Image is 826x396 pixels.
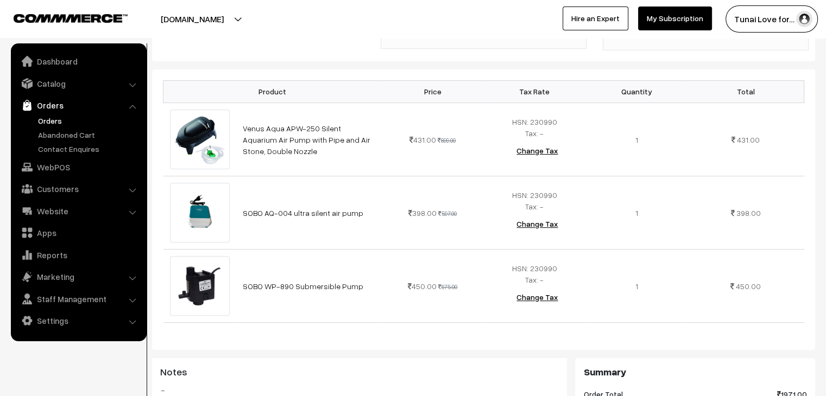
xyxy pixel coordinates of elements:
h3: Summary [583,366,807,378]
button: Change Tax [508,139,566,163]
span: 450.00 [408,282,437,291]
span: 398.00 [736,208,761,218]
a: Settings [14,311,143,330]
span: HSN: 230990 Tax: - [512,117,557,138]
strike: 597.00 [438,210,457,217]
span: 431.00 [409,135,436,144]
a: Dashboard [14,52,143,71]
a: Abandoned Cart [35,129,143,140]
a: Customers [14,179,143,199]
a: WebPOS [14,157,143,177]
a: Marketing [14,267,143,286]
button: Change Tax [508,212,566,236]
span: 450.00 [736,282,761,291]
img: 51ygohP8ykL._SL1000_.jpg [170,256,230,316]
img: user [796,11,812,27]
a: Hire an Expert [563,7,628,30]
strike: 699.00 [438,137,456,144]
strike: 675.00 [438,283,457,290]
img: 61riOp-3-uL._SL1200_.jpg [170,110,230,169]
span: 398.00 [408,208,437,218]
th: Price [382,80,484,103]
h3: Notes [160,366,559,378]
a: Orders [14,95,143,115]
th: Total [688,80,804,103]
th: Quantity [585,80,688,103]
a: SOBO AQ-004 ultra silent air pump [243,208,363,218]
a: My Subscription [638,7,712,30]
button: Change Tax [508,285,566,309]
a: Venus Aqua APW-250 Silent Aquarium Air Pump with Pipe and Air Stone, Double Nozzle [243,124,370,156]
span: 1 [635,282,638,291]
a: Catalog [14,74,143,93]
button: [DOMAIN_NAME] [123,5,262,33]
img: sobo-sessiz-cift-cikisli-akvaryum-hava-motoru-4w-2x35-lt-dk-a-q-004-9434784-sw433sh577.jpg [170,183,230,242]
a: Orders [35,115,143,126]
span: HSN: 230990 Tax: - [512,190,557,211]
span: 431.00 [737,135,760,144]
a: Contact Enquires [35,143,143,155]
a: Apps [14,223,143,242]
span: 1 [635,208,638,218]
a: COMMMERCE [14,11,109,24]
img: COMMMERCE [14,14,128,22]
span: 1 [635,135,638,144]
a: Staff Management [14,289,143,309]
a: SOBO WP-890 Submersible Pump [243,282,363,291]
button: Tunai Love for… [726,5,818,33]
th: Tax Rate [483,80,585,103]
a: Reports [14,245,143,265]
th: Product [163,80,382,103]
a: Website [14,201,143,221]
span: HSN: 230990 Tax: - [512,264,557,284]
